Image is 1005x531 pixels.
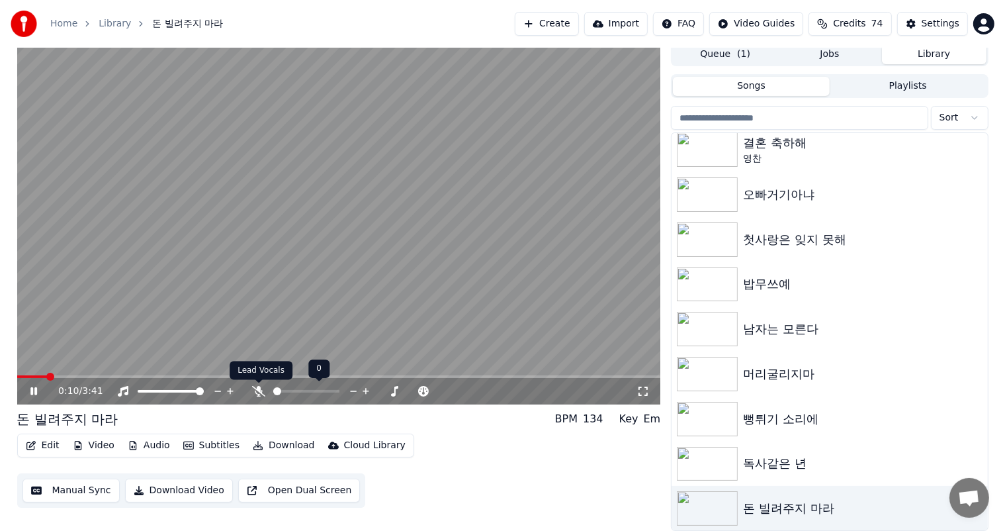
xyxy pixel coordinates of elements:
[11,11,37,37] img: youka
[583,411,603,427] div: 134
[882,45,986,64] button: Library
[230,362,292,380] div: Lead Vocals
[67,436,120,455] button: Video
[17,410,118,428] div: 돈 빌려주지 마라
[58,385,79,398] span: 0:10
[743,410,982,428] div: 뻥튀기 소리에
[673,45,777,64] button: Queue
[308,360,329,378] div: 0
[178,436,245,455] button: Subtitles
[743,275,982,293] div: 밥무쓰예
[743,134,982,152] div: 결혼 축하해
[737,48,750,61] span: ( 1 )
[555,411,578,427] div: BPM
[922,17,959,30] div: Settings
[808,12,891,36] button: Credits74
[743,152,982,166] div: 영찬
[584,12,648,36] button: Import
[743,499,982,518] div: 돈 빌려주지 마라
[125,479,233,503] button: Download Video
[871,17,883,30] span: 74
[50,17,223,30] nav: breadcrumb
[21,436,65,455] button: Edit
[58,385,90,398] div: /
[619,411,638,427] div: Key
[122,436,175,455] button: Audio
[949,478,989,518] a: 채팅 열기
[709,12,803,36] button: Video Guides
[743,230,982,249] div: 첫사랑은 잊지 못해
[743,365,982,383] div: 머리굴리지마
[50,17,77,30] a: Home
[515,12,579,36] button: Create
[743,185,982,204] div: 오빠거기아냐
[673,77,830,96] button: Songs
[344,439,406,452] div: Cloud Library
[743,320,982,338] div: 남자는 모른다
[743,454,982,473] div: 독사같은 년
[82,385,103,398] span: 3:41
[653,12,704,36] button: FAQ
[897,12,968,36] button: Settings
[833,17,865,30] span: Credits
[99,17,131,30] a: Library
[152,17,223,30] span: 돈 빌려주지 마라
[247,436,320,455] button: Download
[939,111,959,124] span: Sort
[22,479,120,503] button: Manual Sync
[777,45,882,64] button: Jobs
[830,77,986,96] button: Playlists
[238,479,361,503] button: Open Dual Screen
[644,411,661,427] div: Em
